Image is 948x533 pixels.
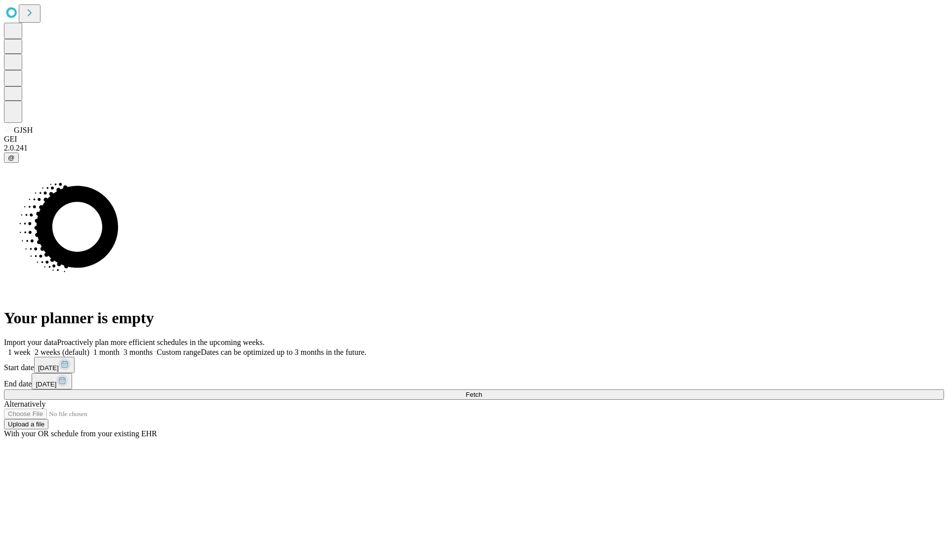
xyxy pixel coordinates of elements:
span: GJSH [14,126,33,134]
span: 1 month [93,348,119,356]
h1: Your planner is empty [4,309,944,327]
span: 2 weeks (default) [35,348,89,356]
span: Fetch [466,391,482,398]
span: 1 week [8,348,31,356]
button: Upload a file [4,419,48,429]
span: Import your data [4,338,57,346]
div: End date [4,373,944,389]
div: Start date [4,357,944,373]
span: @ [8,154,15,161]
span: Dates can be optimized up to 3 months in the future. [201,348,366,356]
button: [DATE] [34,357,75,373]
div: GEI [4,135,944,144]
button: @ [4,152,19,163]
button: [DATE] [32,373,72,389]
span: Proactively plan more efficient schedules in the upcoming weeks. [57,338,265,346]
span: Alternatively [4,400,45,408]
span: With your OR schedule from your existing EHR [4,429,157,438]
div: 2.0.241 [4,144,944,152]
span: [DATE] [36,381,56,388]
span: Custom range [157,348,200,356]
button: Fetch [4,389,944,400]
span: [DATE] [38,364,59,372]
span: 3 months [123,348,153,356]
